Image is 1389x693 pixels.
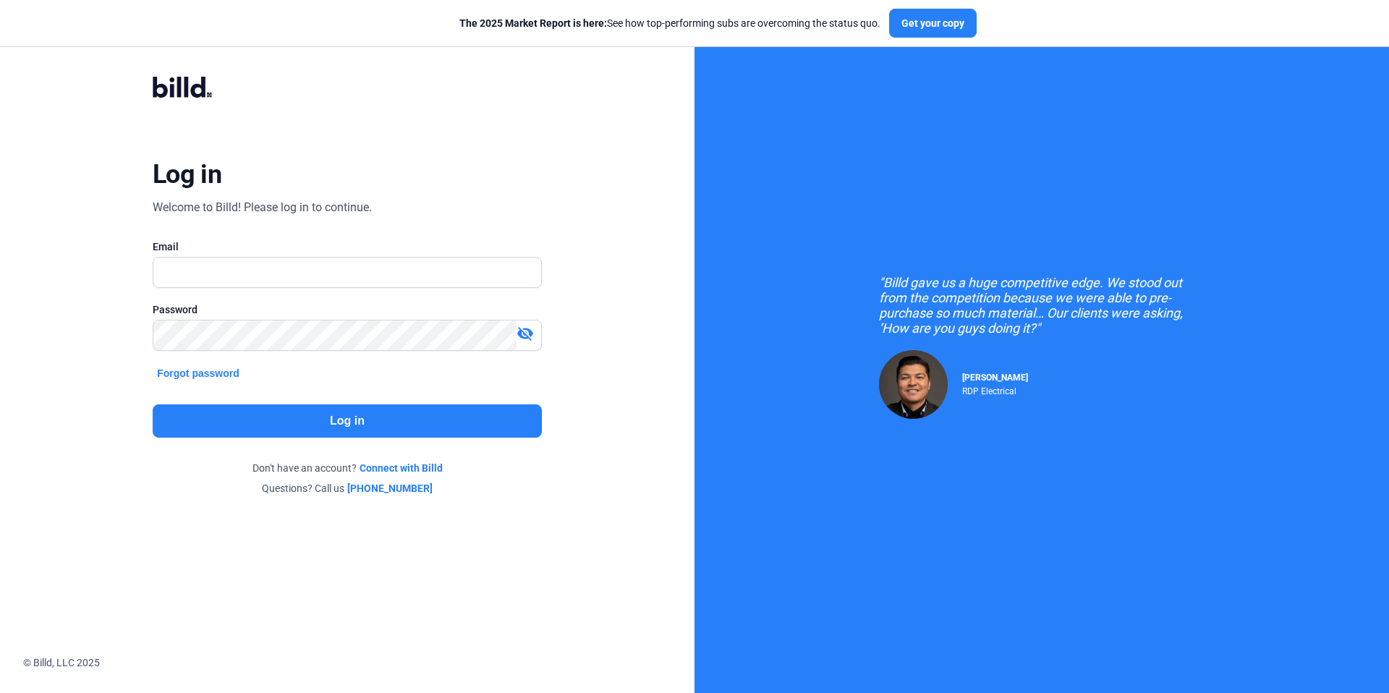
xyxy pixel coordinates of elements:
div: Welcome to Billd! Please log in to continue. [153,199,372,216]
img: Raul Pacheco [879,350,948,419]
a: [PHONE_NUMBER] [347,481,433,496]
div: RDP Electrical [962,383,1028,396]
mat-icon: visibility_off [517,325,534,342]
div: "Billd gave us a huge competitive edge. We stood out from the competition because we were able to... [879,275,1205,336]
a: Connect with Billd [360,461,443,475]
div: Password [153,302,542,317]
span: The 2025 Market Report is here: [459,17,607,29]
span: [PERSON_NAME] [962,373,1028,383]
button: Forgot password [153,365,244,381]
button: Log in [153,404,542,438]
div: Don't have an account? [153,461,542,475]
div: See how top-performing subs are overcoming the status quo. [459,16,880,30]
div: Log in [153,158,221,190]
div: Questions? Call us [153,481,542,496]
button: Get your copy [889,9,977,38]
div: Email [153,239,542,254]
